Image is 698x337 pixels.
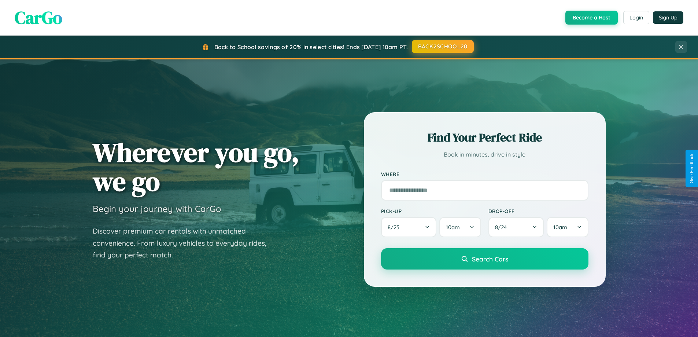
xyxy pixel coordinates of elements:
label: Pick-up [381,208,481,214]
span: CarGo [15,6,62,30]
span: Back to School savings of 20% in select cities! Ends [DATE] 10am PT. [214,43,408,51]
button: Login [623,11,649,24]
button: Sign Up [653,11,683,24]
span: 8 / 24 [495,224,510,231]
span: Search Cars [472,255,508,263]
span: 10am [446,224,460,231]
h1: Wherever you go, we go [93,138,299,196]
h3: Begin your journey with CarGo [93,203,221,214]
button: 8/23 [381,217,437,237]
p: Discover premium car rentals with unmatched convenience. From luxury vehicles to everyday rides, ... [93,225,276,261]
button: Search Cars [381,248,588,270]
button: 8/24 [488,217,544,237]
label: Where [381,171,588,177]
label: Drop-off [488,208,588,214]
span: 8 / 23 [388,224,403,231]
button: BACK2SCHOOL20 [412,40,474,53]
p: Book in minutes, drive in style [381,149,588,160]
button: Become a Host [565,11,618,25]
button: 10am [547,217,588,237]
button: 10am [439,217,481,237]
span: 10am [553,224,567,231]
div: Give Feedback [689,154,694,183]
h2: Find Your Perfect Ride [381,129,588,146]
